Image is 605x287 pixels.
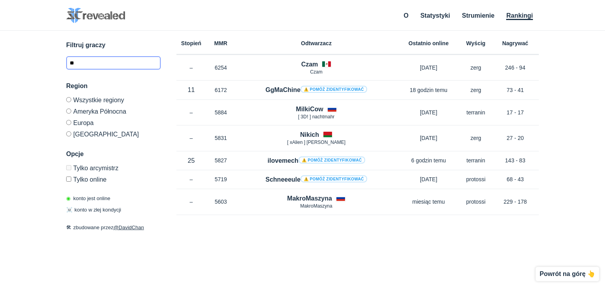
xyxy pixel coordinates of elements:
font: terranin [466,109,485,116]
a: ⚠️ Pomóż zidentyfikować [299,156,365,164]
font: [GEOGRAPHIC_DATA] [73,131,139,138]
font: 229 - 178 [503,199,527,205]
font: Region [66,83,87,89]
font: ilovemech [267,157,298,164]
font: Nikich [300,131,319,138]
a: @DavidChan [113,224,144,230]
font: 5831 [215,135,227,141]
font: Stopień [181,40,201,46]
font: zbudowane przez [73,224,113,230]
font: 68 - 43 [507,176,524,182]
font: – [190,64,193,71]
font: MakroMaszyna [287,195,332,202]
font: protossi [466,199,485,205]
font: miesiąc temu [412,199,445,205]
font: ☠️ [66,207,72,213]
font: – [190,109,193,116]
font: Schneeeule [265,176,301,183]
font: [ xAlien ] [PERSON_NAME] [287,140,345,145]
font: Ostatnio online [408,40,449,46]
font: Czam [310,69,322,75]
font: 17 - 17 [507,109,524,116]
font: Rankingi [506,12,533,19]
font: [DATE] [420,109,437,116]
label: Pokaż tylko konta aktualnie w Grandmasterze [66,165,161,173]
font: Czam [301,61,318,68]
font: ⚠️ Pomóż zidentyfikować [304,177,364,181]
font: Wszystkie regiony [73,97,124,103]
font: ◉ [66,195,71,201]
input: Wszystkie regiony [66,97,71,102]
font: konto jest online [73,195,110,201]
label: Pokaż tylko konta aktualnie objęte systemem laddering [66,173,161,183]
font: zerg [470,64,481,71]
font: Filtruj graczy [66,42,106,48]
font: – [190,135,193,141]
a: ⚠️ Pomóż zidentyfikować [301,86,367,93]
font: 18 godzin temu [410,87,447,93]
font: Wyścig [466,40,486,46]
input: Europa [66,120,71,125]
font: – [190,199,193,205]
font: Powrót na górę 👆 [540,270,595,277]
input: Ameryka Północna [66,109,71,114]
font: 5884 [215,109,227,116]
input: [GEOGRAPHIC_DATA] [66,131,71,136]
font: – [190,176,193,182]
img: SC2 ujawniony [66,8,125,23]
font: MilkiCow [296,106,323,112]
font: zerg [470,135,481,141]
font: 6172 [215,87,227,93]
a: ⚠️ Pomóż zidentyfikować [301,175,367,182]
font: protossi [466,176,485,182]
font: [DATE] [420,135,437,141]
font: 11 [188,86,195,93]
font: 73 - 41 [507,87,524,93]
font: 6254 [215,64,227,71]
font: [ 3Dǃ ] nachtmahr [298,114,335,120]
font: 🛠 [66,224,71,230]
font: konto w złej kondycji [74,207,121,213]
font: ⚠️ Pomóż zidentyfikować [304,87,364,92]
font: 246 - 94 [505,64,525,71]
font: Nagrywać [502,40,528,46]
a: Rankingi [506,12,533,20]
font: 5603 [215,199,227,205]
font: Ameryka Północna [73,108,126,115]
font: 5719 [215,176,227,182]
font: 6 godzin temu [411,157,446,164]
font: Odtwarzacz [301,40,332,46]
input: Tylko arcymistrz [66,165,71,170]
font: Opcje [66,151,84,157]
font: zerg [470,87,481,93]
font: Tylko arcymistrz [73,165,119,171]
input: Tylko online [66,177,71,182]
a: Strumienie [462,12,495,19]
font: 25 [188,157,195,164]
font: terranin [466,157,485,164]
font: ⚠️ Pomóż zidentyfikować [302,158,362,162]
font: MakroMaszyna [300,203,332,209]
font: 27 - 20 [507,135,524,141]
font: 143 - 83 [505,157,525,164]
font: [DATE] [420,176,437,182]
font: MMR [214,40,227,46]
font: Europa [73,120,94,126]
font: [DATE] [420,64,437,71]
font: 5827 [215,157,227,164]
font: GgMaChine [265,86,301,93]
a: Statystyki [420,12,450,19]
font: Tylko online [73,176,107,183]
a: O [404,12,408,19]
